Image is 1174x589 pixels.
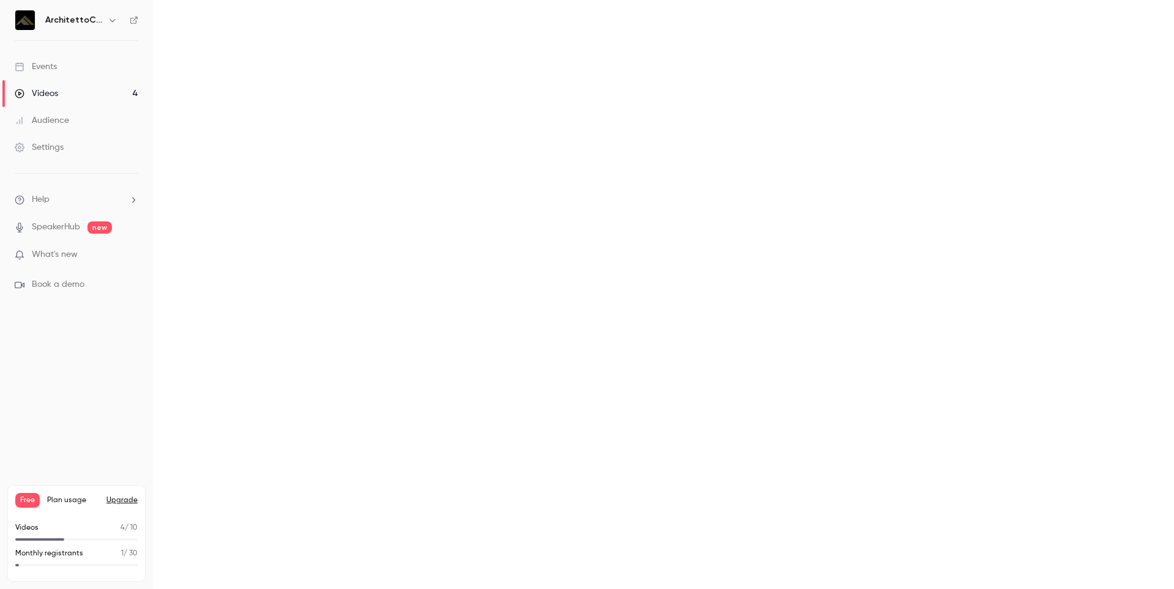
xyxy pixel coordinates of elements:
[15,87,58,100] div: Videos
[15,61,57,73] div: Events
[15,522,39,533] p: Videos
[120,524,125,532] span: 4
[15,548,83,559] p: Monthly registrants
[87,221,112,234] span: new
[32,248,78,261] span: What's new
[15,193,138,206] li: help-dropdown-opener
[15,141,64,154] div: Settings
[15,114,69,127] div: Audience
[15,493,40,508] span: Free
[120,522,138,533] p: / 10
[32,278,84,291] span: Book a demo
[121,550,124,557] span: 1
[45,14,103,26] h6: ArchitettoClub
[32,221,80,234] a: SpeakerHub
[32,193,50,206] span: Help
[15,10,35,30] img: ArchitettoClub
[121,548,138,559] p: / 30
[124,250,138,261] iframe: Noticeable Trigger
[47,495,99,505] span: Plan usage
[106,495,138,505] button: Upgrade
